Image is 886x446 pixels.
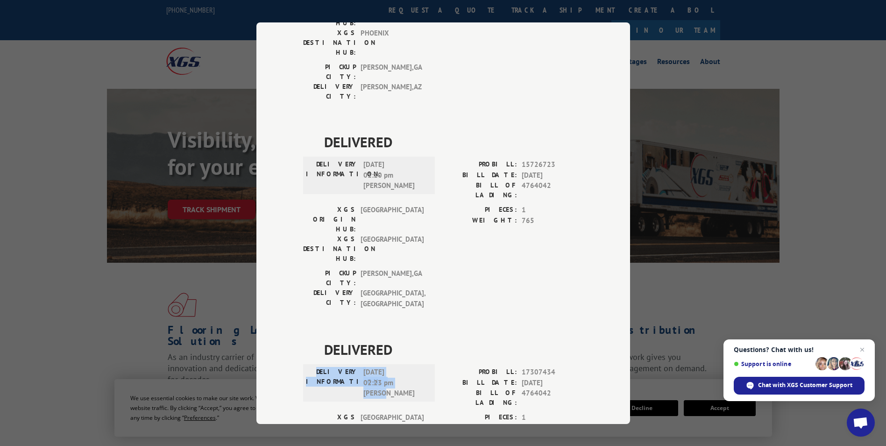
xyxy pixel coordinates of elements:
[522,423,583,433] span: 80
[363,367,426,399] span: [DATE] 02:23 pm [PERSON_NAME]
[361,205,424,234] span: [GEOGRAPHIC_DATA]
[303,288,356,309] label: DELIVERY CITY:
[443,205,517,216] label: PIECES:
[303,82,356,101] label: DELIVERY CITY:
[522,412,583,423] span: 1
[361,28,424,58] span: PHOENIX
[522,388,583,408] span: 4764042
[361,234,424,264] span: [GEOGRAPHIC_DATA]
[522,377,583,388] span: [DATE]
[361,288,424,309] span: [GEOGRAPHIC_DATA] , [GEOGRAPHIC_DATA]
[303,412,356,442] label: XGS ORIGIN HUB:
[443,180,517,200] label: BILL OF LADING:
[847,409,875,437] a: Open chat
[758,381,852,389] span: Chat with XGS Customer Support
[443,367,517,378] label: PROBILL:
[303,234,356,264] label: XGS DESTINATION HUB:
[522,180,583,200] span: 4764042
[324,131,583,152] span: DELIVERED
[443,170,517,180] label: BILL DATE:
[734,360,812,367] span: Support is online
[443,423,517,433] label: WEIGHT:
[303,62,356,82] label: PICKUP CITY:
[324,339,583,360] span: DELIVERED
[303,205,356,234] label: XGS ORIGIN HUB:
[303,268,356,288] label: PICKUP CITY:
[306,159,359,191] label: DELIVERY INFORMATION:
[361,268,424,288] span: [PERSON_NAME] , GA
[306,367,359,399] label: DELIVERY INFORMATION:
[522,367,583,378] span: 17307434
[443,377,517,388] label: BILL DATE:
[522,170,583,180] span: [DATE]
[443,215,517,226] label: WEIGHT:
[363,159,426,191] span: [DATE] 01:10 pm [PERSON_NAME]
[734,346,865,353] span: Questions? Chat with us!
[443,388,517,408] label: BILL OF LADING:
[734,377,865,395] span: Chat with XGS Customer Support
[361,412,424,442] span: [GEOGRAPHIC_DATA]
[522,215,583,226] span: 765
[303,28,356,58] label: XGS DESTINATION HUB:
[361,82,424,101] span: [PERSON_NAME] , AZ
[522,205,583,216] span: 1
[361,62,424,82] span: [PERSON_NAME] , GA
[443,159,517,170] label: PROBILL:
[522,159,583,170] span: 15726723
[443,412,517,423] label: PIECES:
